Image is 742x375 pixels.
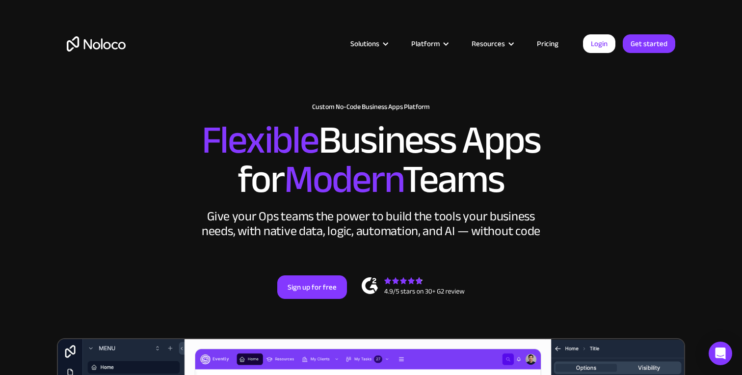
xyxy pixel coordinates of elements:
[338,37,399,50] div: Solutions
[350,37,379,50] div: Solutions
[67,36,126,52] a: home
[67,121,675,199] h2: Business Apps for Teams
[284,143,402,216] span: Modern
[67,103,675,111] h1: Custom No-Code Business Apps Platform
[472,37,505,50] div: Resources
[583,34,615,53] a: Login
[709,342,732,365] div: Open Intercom Messenger
[199,209,543,239] div: Give your Ops teams the power to build the tools your business needs, with native data, logic, au...
[525,37,571,50] a: Pricing
[411,37,440,50] div: Platform
[277,275,347,299] a: Sign up for free
[202,104,318,177] span: Flexible
[623,34,675,53] a: Get started
[399,37,459,50] div: Platform
[459,37,525,50] div: Resources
